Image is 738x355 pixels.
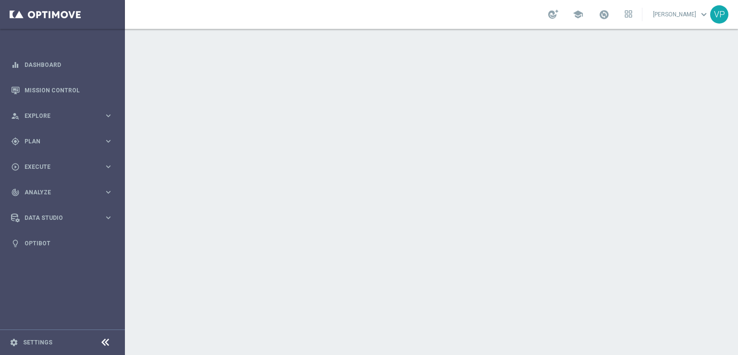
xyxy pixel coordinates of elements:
[25,215,104,221] span: Data Studio
[104,162,113,171] i: keyboard_arrow_right
[11,77,113,103] div: Mission Control
[11,239,20,248] i: lightbulb
[11,189,113,196] button: track_changes Analyze keyboard_arrow_right
[25,52,113,77] a: Dashboard
[11,112,20,120] i: person_search
[11,137,104,146] div: Plan
[11,52,113,77] div: Dashboard
[11,137,20,146] i: gps_fixed
[104,111,113,120] i: keyboard_arrow_right
[11,87,113,94] button: Mission Control
[11,61,20,69] i: equalizer
[25,190,104,195] span: Analyze
[11,230,113,256] div: Optibot
[23,340,52,345] a: Settings
[25,139,104,144] span: Plan
[11,214,104,222] div: Data Studio
[11,163,20,171] i: play_circle_outline
[25,77,113,103] a: Mission Control
[11,163,104,171] div: Execute
[11,188,20,197] i: track_changes
[25,164,104,170] span: Execute
[11,138,113,145] button: gps_fixed Plan keyboard_arrow_right
[699,9,709,20] span: keyboard_arrow_down
[10,338,18,347] i: settings
[104,188,113,197] i: keyboard_arrow_right
[25,230,113,256] a: Optibot
[11,112,104,120] div: Explore
[104,137,113,146] i: keyboard_arrow_right
[11,112,113,120] button: person_search Explore keyboard_arrow_right
[11,240,113,247] button: lightbulb Optibot
[11,61,113,69] button: equalizer Dashboard
[25,113,104,119] span: Explore
[710,5,728,24] div: VP
[11,163,113,171] button: play_circle_outline Execute keyboard_arrow_right
[11,214,113,222] button: Data Studio keyboard_arrow_right
[652,7,710,22] a: [PERSON_NAME]keyboard_arrow_down
[573,9,583,20] span: school
[104,213,113,222] i: keyboard_arrow_right
[11,188,104,197] div: Analyze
